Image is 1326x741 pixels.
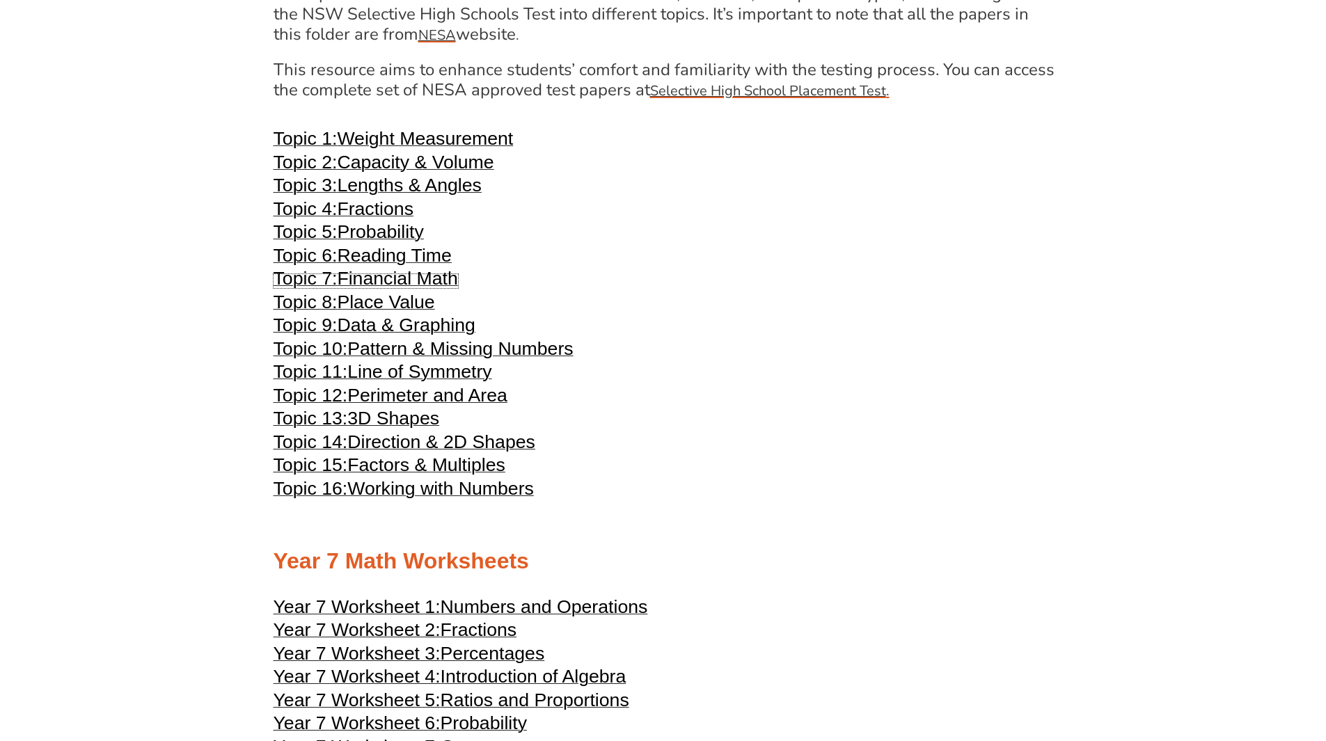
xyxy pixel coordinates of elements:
[418,26,456,45] span: NESA
[274,484,534,498] a: Topic 16:Working with Numbers
[347,338,573,359] span: Pattern & Missing Numbers
[274,666,441,687] span: Year 7 Worksheet 4:
[274,152,338,173] span: Topic 2:
[337,268,457,289] span: Financial Math
[337,175,481,196] span: Lengths & Angles
[274,367,492,381] a: Topic 11:Line of Symmetry
[274,361,348,382] span: Topic 11:
[347,454,505,475] span: Factors & Multiples
[441,690,629,710] span: Ratios and Proportions
[274,391,507,405] a: Topic 12:Perimeter and Area
[274,626,517,639] a: Year 7 Worksheet 2:Fractions
[274,603,648,616] a: Year 7 Worksheet 1:Numbers and Operations
[274,158,494,172] a: Topic 2:Capacity & Volume
[347,408,439,429] span: 3D Shapes
[274,385,348,406] span: Topic 12:
[274,619,441,640] span: Year 7 Worksheet 2:
[274,251,452,265] a: Topic 6:Reading Time
[347,385,507,406] span: Perimeter and Area
[274,228,424,241] a: Topic 5:Probability
[274,60,1055,102] h4: This resource aims to enhance students’ comfort and familiarity with the testing process. You can...
[274,175,338,196] span: Topic 3:
[274,478,348,499] span: Topic 16:
[274,712,441,733] span: Year 7 Worksheet 6:
[337,292,434,312] span: Place Value
[337,314,475,335] span: Data & Graphing
[274,547,1053,576] h2: Year 7 Math Worksheets
[274,221,338,242] span: Topic 5:
[337,152,494,173] span: Capacity & Volume
[274,596,441,617] span: Year 7 Worksheet 1:
[516,26,519,45] span: .
[347,431,535,452] span: Direction & 2D Shapes
[274,268,338,289] span: Topic 7:
[274,338,348,359] span: Topic 10:
[274,696,629,710] a: Year 7 Worksheet 5:Ratios and Proportions
[274,134,514,148] a: Topic 1:Weight Measurement
[886,81,890,100] span: .
[274,414,440,428] a: Topic 13:3D Shapes
[274,408,348,429] span: Topic 13:
[274,719,528,733] a: Year 7 Worksheet 6:Probability
[274,649,545,663] a: Year 7 Worksheet 3:Percentages
[441,643,545,664] span: Percentages
[274,274,458,288] a: Topic 7:Financial Math
[650,81,886,100] u: Selective High School Placement Test
[274,461,505,475] a: Topic 15:Factors & Multiples
[650,79,890,101] a: Selective High School Placement Test.
[274,205,414,218] a: Topic 4:Fractions
[347,361,491,382] span: Line of Symmetry
[441,666,626,687] span: Introduction of Algebra
[274,672,626,686] a: Year 7 Worksheet 4:Introduction of Algebra
[274,298,435,312] a: Topic 8:Place Value
[418,23,456,45] a: NESA
[274,314,338,335] span: Topic 9:
[337,198,413,219] span: Fractions
[337,245,451,266] span: Reading Time
[274,292,338,312] span: Topic 8:
[441,619,517,640] span: Fractions
[274,438,535,452] a: Topic 14:Direction & 2D Shapes
[274,245,338,266] span: Topic 6:
[441,596,648,617] span: Numbers and Operations
[1094,584,1326,741] iframe: Chat Widget
[274,643,441,664] span: Year 7 Worksheet 3:
[337,221,423,242] span: Probability
[441,712,527,733] span: Probability
[274,454,348,475] span: Topic 15:
[274,431,348,452] span: Topic 14:
[274,198,338,219] span: Topic 4:
[274,344,574,358] a: Topic 10:Pattern & Missing Numbers
[337,128,513,149] span: Weight Measurement
[274,181,482,195] a: Topic 3:Lengths & Angles
[274,690,441,710] span: Year 7 Worksheet 5:
[347,478,534,499] span: Working with Numbers
[274,128,338,149] span: Topic 1:
[274,321,475,335] a: Topic 9:Data & Graphing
